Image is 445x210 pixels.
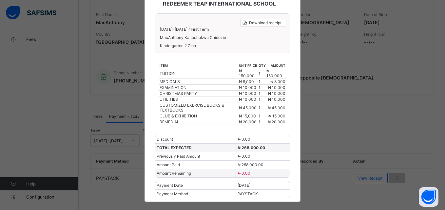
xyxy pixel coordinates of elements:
[270,79,285,84] span: ₦ 8,000
[160,85,238,90] div: EXAMINATION
[258,96,266,102] td: 1
[268,97,285,102] span: ₦ 10,000
[268,105,285,110] span: ₦ 45,000
[239,114,256,118] span: ₦ 15,000
[249,20,281,25] span: Download receipt
[266,63,286,68] th: amount
[160,114,238,118] div: CLUB & EXHIBITION
[157,145,192,150] span: TOTAL EXPECTED
[160,103,238,113] div: CUSTOMIZED EXERCISE BOOKS & TEXTBOOKS
[239,85,256,90] span: ₦ 10,000
[258,85,266,91] td: 1
[160,119,238,124] div: REMEDIAL
[160,35,285,40] span: MacAnthony Kaitochukwu Chidozie
[160,27,209,32] span: [DATE]-[DATE] / First Term
[163,0,276,7] span: REDEEMER TEAP INTERNATIONAL SCHOOL
[159,63,239,68] th: item
[157,191,188,196] span: Payment Method
[258,68,266,79] td: 1
[258,113,266,119] td: 1
[238,183,250,188] span: [DATE]
[239,97,256,102] span: ₦ 10,000
[258,79,266,85] td: 1
[238,171,250,176] span: ₦ 0.00
[160,97,238,102] div: UTILITIES
[238,137,250,142] span: ₦ 0.00
[419,187,438,207] button: Open asap
[238,191,258,196] span: PAYSTACK
[160,79,238,84] div: MEDICALS
[157,183,183,188] span: Payment Date
[160,71,238,76] div: TUITION
[258,91,266,96] td: 1
[268,85,285,90] span: ₦ 10,000
[239,119,257,124] span: ₦ 20,000
[239,68,255,78] span: ₦ 150,000
[157,154,200,159] span: Previously Paid Amount
[239,79,254,84] span: ₦ 8,000
[238,145,265,150] span: ₦ 268,000.00
[157,162,180,167] span: Amount Paid
[160,43,285,48] span: Kindergarten 2 Zion
[160,91,238,96] div: CHRISTMAS PARTY
[157,137,173,142] span: Discount
[258,119,266,125] td: 1
[258,102,266,113] td: 1
[239,91,256,96] span: ₦ 10,000
[268,119,285,124] span: ₦ 20,000
[239,105,257,110] span: ₦ 45,000
[239,63,258,68] th: unit price
[238,162,263,167] span: ₦ 268,000.00
[238,154,250,159] span: ₦ 0.00
[268,114,285,118] span: ₦ 15,000
[268,91,285,96] span: ₦ 10,000
[266,68,282,78] span: ₦ 150,000
[157,171,191,176] span: Amount Remaining
[258,63,266,68] th: qty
